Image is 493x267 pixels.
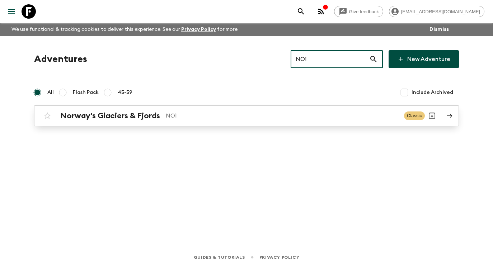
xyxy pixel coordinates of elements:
a: Guides & Tutorials [194,253,245,261]
button: Dismiss [428,24,451,34]
input: e.g. AR1, Argentina [291,49,369,69]
span: Give feedback [345,9,383,14]
a: Norway's Glaciers & FjordsNO1ClassicArchive [34,105,459,126]
span: Classic [404,111,425,120]
button: Archive [425,109,439,123]
button: search adventures [294,4,308,19]
span: Flash Pack [73,89,99,96]
div: [EMAIL_ADDRESS][DOMAIN_NAME] [389,6,484,17]
span: All [47,89,54,96]
button: menu [4,4,19,19]
a: New Adventure [389,50,459,68]
a: Privacy Policy [259,253,299,261]
a: Give feedback [334,6,383,17]
a: Privacy Policy [181,27,216,32]
h2: Norway's Glaciers & Fjords [60,111,160,120]
span: [EMAIL_ADDRESS][DOMAIN_NAME] [397,9,484,14]
h1: Adventures [34,52,87,66]
p: We use functional & tracking cookies to deliver this experience. See our for more. [9,23,241,36]
p: NO1 [166,111,398,120]
span: Include Archived [412,89,453,96]
span: 45-59 [118,89,132,96]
